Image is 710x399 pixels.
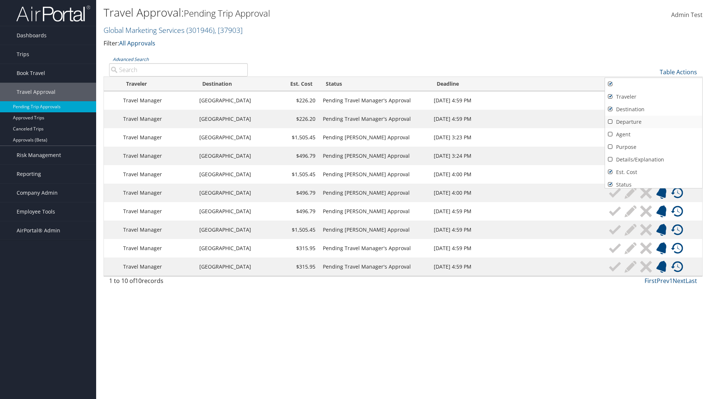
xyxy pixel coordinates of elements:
[605,166,702,178] a: Est. Cost
[605,91,702,103] a: Traveler
[17,146,61,164] span: Risk Management
[16,5,90,22] img: airportal-logo.png
[605,128,702,141] a: Agent
[17,184,58,202] span: Company Admin
[605,153,702,166] a: Details/Explanation
[605,141,702,153] a: Purpose
[17,45,29,64] span: Trips
[17,26,47,45] span: Dashboards
[605,116,702,128] a: Departure
[605,178,702,191] a: Status
[17,221,60,240] span: AirPortal® Admin
[17,202,55,221] span: Employee Tools
[17,165,41,183] span: Reporting
[605,103,702,116] a: Destination
[17,83,55,101] span: Travel Approval
[17,64,45,82] span: Book Travel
